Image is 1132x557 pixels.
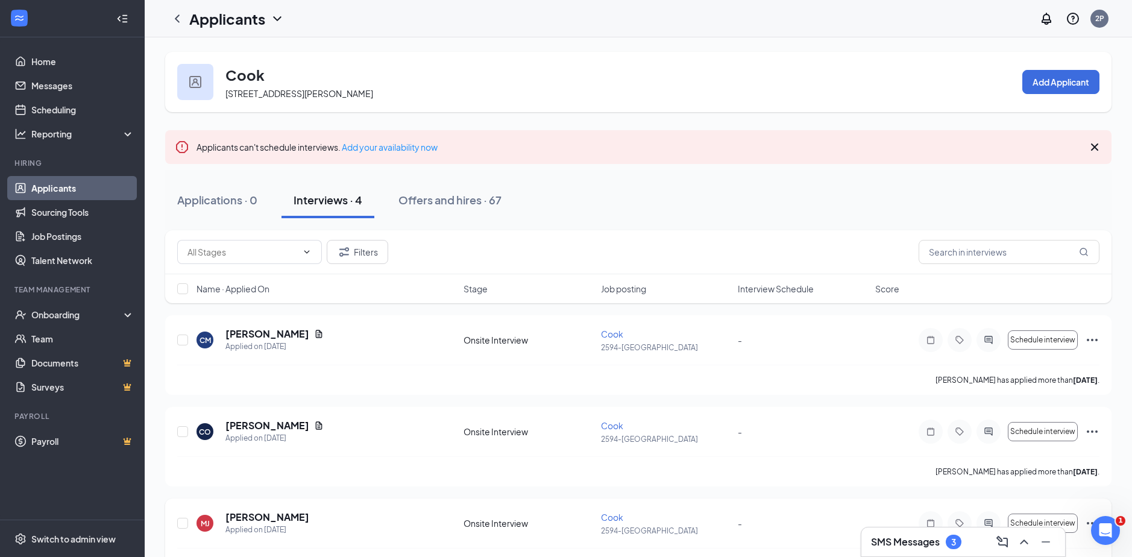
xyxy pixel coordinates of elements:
[923,518,938,528] svg: Note
[1036,532,1055,552] button: Minimize
[923,427,938,436] svg: Note
[1073,376,1098,385] b: [DATE]
[1095,13,1104,24] div: 2P
[342,142,438,153] a: Add your availability now
[225,327,309,341] h5: [PERSON_NAME]
[952,427,967,436] svg: Tag
[601,512,623,523] span: Cook
[601,434,731,444] p: 2594-[GEOGRAPHIC_DATA]
[170,11,184,26] svg: ChevronLeft
[738,283,814,295] span: Interview Schedule
[225,511,309,524] h5: [PERSON_NAME]
[935,467,1099,477] p: [PERSON_NAME] has applied more than .
[871,535,940,549] h3: SMS Messages
[302,247,312,257] svg: ChevronDown
[601,526,731,536] p: 2594-[GEOGRAPHIC_DATA]
[31,74,134,98] a: Messages
[1085,424,1099,439] svg: Ellipses
[1008,330,1078,350] button: Schedule interview
[738,518,742,529] span: -
[981,335,996,345] svg: ActiveChat
[1010,427,1075,436] span: Schedule interview
[398,192,502,207] div: Offers and hires · 67
[294,192,362,207] div: Interviews · 4
[981,427,996,436] svg: ActiveChat
[1039,11,1054,26] svg: Notifications
[1066,11,1080,26] svg: QuestionInfo
[270,11,285,26] svg: ChevronDown
[464,426,594,438] div: Onsite Interview
[31,200,134,224] a: Sourcing Tools
[1010,336,1075,344] span: Schedule interview
[13,12,25,24] svg: WorkstreamLogo
[1008,422,1078,441] button: Schedule interview
[1017,535,1031,549] svg: ChevronUp
[601,329,623,339] span: Cook
[995,535,1010,549] svg: ComposeMessage
[199,427,211,437] div: CO
[189,8,265,29] h1: Applicants
[993,532,1012,552] button: ComposeMessage
[952,335,967,345] svg: Tag
[116,13,128,25] svg: Collapse
[14,158,132,168] div: Hiring
[200,335,211,345] div: CM
[31,176,134,200] a: Applicants
[201,518,210,529] div: MJ
[601,420,623,431] span: Cook
[601,283,646,295] span: Job posting
[14,309,27,321] svg: UserCheck
[14,533,27,545] svg: Settings
[1008,514,1078,533] button: Schedule interview
[1039,535,1053,549] svg: Minimize
[31,128,135,140] div: Reporting
[1079,247,1089,257] svg: MagnifyingGlass
[175,140,189,154] svg: Error
[1022,70,1099,94] button: Add Applicant
[919,240,1099,264] input: Search in interviews
[225,432,324,444] div: Applied on [DATE]
[464,334,594,346] div: Onsite Interview
[31,49,134,74] a: Home
[31,98,134,122] a: Scheduling
[738,426,742,437] span: -
[1010,519,1075,527] span: Schedule interview
[601,342,731,353] p: 2594-[GEOGRAPHIC_DATA]
[14,285,132,295] div: Team Management
[31,533,116,545] div: Switch to admin view
[31,327,134,351] a: Team
[31,309,124,321] div: Onboarding
[951,537,956,547] div: 3
[314,329,324,339] svg: Document
[337,245,351,259] svg: Filter
[1091,516,1120,545] iframe: Intercom live chat
[935,375,1099,385] p: [PERSON_NAME] has applied more than .
[738,335,742,345] span: -
[923,335,938,345] svg: Note
[225,88,373,99] span: [STREET_ADDRESS][PERSON_NAME]
[14,128,27,140] svg: Analysis
[314,421,324,430] svg: Document
[197,283,269,295] span: Name · Applied On
[327,240,388,264] button: Filter Filters
[225,419,309,432] h5: [PERSON_NAME]
[981,518,996,528] svg: ActiveChat
[1073,467,1098,476] b: [DATE]
[189,76,201,88] img: user icon
[177,192,257,207] div: Applications · 0
[1014,532,1034,552] button: ChevronUp
[1085,516,1099,530] svg: Ellipses
[31,375,134,399] a: SurveysCrown
[1087,140,1102,154] svg: Cross
[197,142,438,153] span: Applicants can't schedule interviews.
[1116,516,1125,526] span: 1
[225,341,324,353] div: Applied on [DATE]
[31,224,134,248] a: Job Postings
[31,351,134,375] a: DocumentsCrown
[1085,333,1099,347] svg: Ellipses
[31,248,134,272] a: Talent Network
[225,65,265,85] h3: Cook
[464,517,594,529] div: Onsite Interview
[31,429,134,453] a: PayrollCrown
